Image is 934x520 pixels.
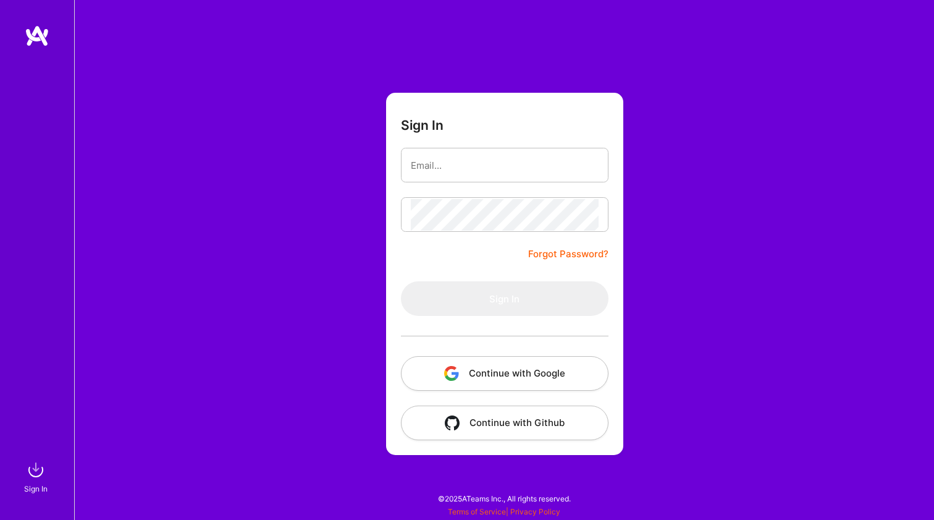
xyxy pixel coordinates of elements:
[401,406,608,440] button: Continue with Github
[401,281,608,316] button: Sign In
[448,507,506,516] a: Terms of Service
[74,483,934,514] div: © 2025 ATeams Inc., All rights reserved.
[411,150,599,181] input: Email...
[448,507,560,516] span: |
[26,458,48,495] a: sign inSign In
[444,366,459,381] img: icon
[25,25,49,47] img: logo
[510,507,560,516] a: Privacy Policy
[23,458,48,482] img: sign in
[401,117,444,133] h3: Sign In
[24,482,48,495] div: Sign In
[528,247,608,262] a: Forgot Password?
[445,416,460,430] img: icon
[401,356,608,391] button: Continue with Google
